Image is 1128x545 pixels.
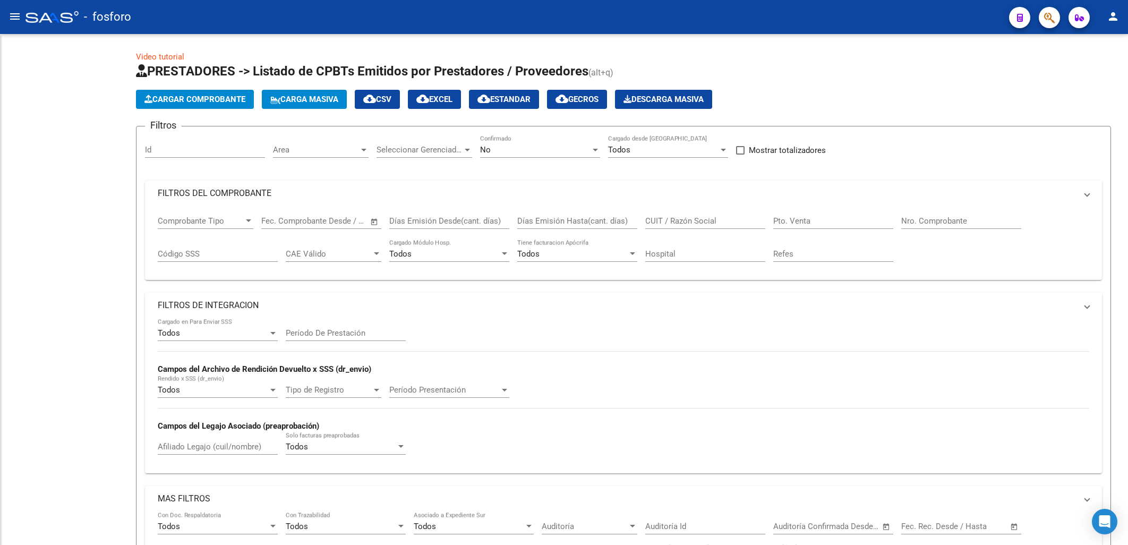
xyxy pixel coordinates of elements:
[588,67,613,78] span: (alt+q)
[158,493,1076,505] mat-panel-title: MAS FILTROS
[954,522,1005,531] input: Fecha fin
[158,421,319,431] strong: Campos del Legajo Asociado (preaprobación)
[158,385,180,395] span: Todos
[363,92,376,105] mat-icon: cloud_download
[145,181,1102,206] mat-expansion-panel-header: FILTROS DEL COMPROBANTE
[136,52,184,62] a: Video tutorial
[158,328,180,338] span: Todos
[355,90,400,109] button: CSV
[1009,521,1021,533] button: Open calendar
[286,522,308,531] span: Todos
[480,145,491,155] span: No
[749,144,826,157] span: Mostrar totalizadores
[408,90,461,109] button: EXCEL
[158,522,180,531] span: Todos
[477,92,490,105] mat-icon: cloud_download
[416,92,429,105] mat-icon: cloud_download
[556,95,599,104] span: Gecros
[377,145,463,155] span: Seleccionar Gerenciador
[881,521,893,533] button: Open calendar
[286,442,308,452] span: Todos
[145,486,1102,512] mat-expansion-panel-header: MAS FILTROS
[286,249,372,259] span: CAE Válido
[84,5,131,29] span: - fosforo
[414,522,436,531] span: Todos
[158,188,1076,199] mat-panel-title: FILTROS DEL COMPROBANTE
[901,522,944,531] input: Fecha inicio
[262,90,347,109] button: Carga Masiva
[773,522,816,531] input: Fecha inicio
[314,216,365,226] input: Fecha fin
[145,293,1102,318] mat-expansion-panel-header: FILTROS DE INTEGRACION
[608,145,630,155] span: Todos
[416,95,452,104] span: EXCEL
[547,90,607,109] button: Gecros
[286,385,372,395] span: Tipo de Registro
[136,90,254,109] button: Cargar Comprobante
[826,522,877,531] input: Fecha fin
[1092,509,1117,534] div: Open Intercom Messenger
[273,145,359,155] span: Area
[145,118,182,133] h3: Filtros
[136,64,588,79] span: PRESTADORES -> Listado de CPBTs Emitidos por Prestadores / Proveedores
[389,385,500,395] span: Período Presentación
[158,364,371,374] strong: Campos del Archivo de Rendición Devuelto x SSS (dr_envio)
[542,522,628,531] span: Auditoría
[477,95,531,104] span: Estandar
[158,216,244,226] span: Comprobante Tipo
[261,216,304,226] input: Fecha inicio
[623,95,704,104] span: Descarga Masiva
[1107,10,1120,23] mat-icon: person
[158,300,1076,311] mat-panel-title: FILTROS DE INTEGRACION
[8,10,21,23] mat-icon: menu
[363,95,391,104] span: CSV
[145,206,1102,280] div: FILTROS DEL COMPROBANTE
[615,90,712,109] app-download-masive: Descarga masiva de comprobantes (adjuntos)
[270,95,338,104] span: Carga Masiva
[517,249,540,259] span: Todos
[389,249,412,259] span: Todos
[615,90,712,109] button: Descarga Masiva
[145,318,1102,473] div: FILTROS DE INTEGRACION
[469,90,539,109] button: Estandar
[369,216,381,228] button: Open calendar
[144,95,245,104] span: Cargar Comprobante
[556,92,568,105] mat-icon: cloud_download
